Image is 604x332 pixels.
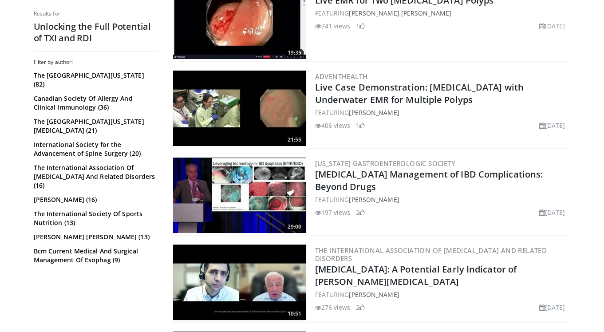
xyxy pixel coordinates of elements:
[34,233,156,241] a: [PERSON_NAME] [PERSON_NAME] (13)
[173,158,306,233] a: 29:00
[285,49,304,57] span: 19:35
[34,247,156,265] a: Bcm Current Medical And Surgical Management Of Esophag (9)
[285,223,304,231] span: 29:00
[315,208,351,217] li: 197 views
[315,168,543,193] a: [MEDICAL_DATA] Management of IBD Complications: Beyond Drugs
[285,310,304,318] span: 10:51
[315,263,517,288] a: [MEDICAL_DATA]: A Potential Early Indicator of [PERSON_NAME][MEDICAL_DATA]
[539,21,565,31] li: [DATE]
[173,158,306,233] img: 89e9e0d2-af81-4d18-96e2-9f5d0720cdcd.300x170_q85_crop-smart_upscale.jpg
[315,246,547,263] a: The International Association of [MEDICAL_DATA] and Related Disorders
[315,8,569,18] div: FEATURING ,
[34,21,158,44] h2: Unlocking the Full Potential of TXI and RDI
[349,108,399,117] a: [PERSON_NAME]
[539,208,565,217] li: [DATE]
[34,71,156,89] a: The [GEOGRAPHIC_DATA][US_STATE] (82)
[315,108,569,117] div: FEATURING
[315,290,569,299] div: FEATURING
[356,21,365,31] li: 1
[356,303,365,312] li: 2
[539,121,565,130] li: [DATE]
[34,94,156,112] a: Canadian Society Of Allergy And Clinical Immunology (36)
[356,121,365,130] li: 1
[315,121,351,130] li: 406 views
[34,10,158,17] p: Results for:
[34,195,156,204] a: [PERSON_NAME] (16)
[173,71,306,146] a: 21:55
[539,303,565,312] li: [DATE]
[315,195,569,204] div: FEATURING
[315,303,351,312] li: 276 views
[34,163,156,190] a: The International Association Of [MEDICAL_DATA] And Related Disorders (16)
[349,195,399,204] a: [PERSON_NAME]
[173,245,306,320] img: c0090bbe-94d3-4492-8414-99be2da89570.300x170_q85_crop-smart_upscale.jpg
[34,140,156,158] a: International Society for the Advancement of Spine Surgery (20)
[349,9,399,17] a: [PERSON_NAME]
[34,59,158,66] h3: Filter by author:
[285,136,304,144] span: 21:55
[315,21,351,31] li: 741 views
[315,81,524,106] a: Live Case Demonstration: [MEDICAL_DATA] with Underwater EMR for Multiple Polyps
[315,72,368,81] a: AdventHealth
[34,209,156,227] a: The International Society Of Sports Nutrition (13)
[34,117,156,135] a: The [GEOGRAPHIC_DATA][US_STATE][MEDICAL_DATA] (21)
[349,290,399,299] a: [PERSON_NAME]
[173,245,306,320] a: 10:51
[401,9,451,17] a: [PERSON_NAME]
[315,159,455,168] a: [US_STATE] Gastroenterologic Society
[356,208,365,217] li: 2
[173,71,306,146] img: fac28cca-420f-46cf-b3b5-64d26e45fbee.300x170_q85_crop-smart_upscale.jpg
